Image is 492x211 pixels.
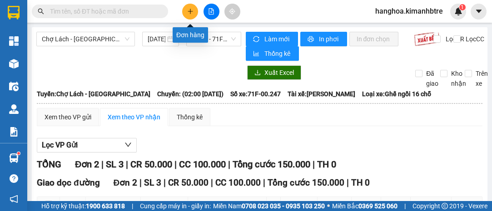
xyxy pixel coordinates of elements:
span: Cung cấp máy in - giấy in: [140,201,211,211]
span: Thống kê [264,49,292,59]
span: Giao dọc đường [37,177,100,188]
img: solution-icon [9,127,19,137]
span: TỔNG [37,159,61,170]
span: | [211,177,213,188]
span: TH 0 [351,177,370,188]
span: CR 50.000 [168,177,209,188]
span: Tài xế: [PERSON_NAME] [288,89,355,99]
span: TH 0 [317,159,336,170]
span: Làm mới [264,34,291,44]
span: Tổng cước 150.000 [233,159,310,170]
span: ĐC Giao [413,199,442,209]
span: Trên xe [472,69,492,88]
button: caret-down [471,4,487,20]
strong: 0708 023 035 - 0935 103 250 [242,202,325,210]
button: plus [182,4,198,20]
span: | [132,201,133,211]
span: 1 [461,4,464,10]
span: printer [308,36,315,43]
span: Số xe: 71F-00.247 [230,89,281,99]
span: | [347,177,349,188]
span: | [263,177,265,188]
button: In đơn chọn [349,32,399,46]
span: Kho nhận [447,69,470,88]
span: Lọc VP Gửi [42,139,78,151]
strong: 1900 633 818 [86,202,125,210]
span: Loại xe: Ghế ngồi 16 chỗ [362,89,431,99]
span: notification [10,195,18,203]
span: Người nhận [190,199,257,209]
img: 9k= [414,32,440,46]
span: Đã giao [422,69,442,88]
span: | [313,159,315,170]
span: Chợ Lách - Sài Gòn [42,32,129,46]
span: Miền Nam [213,201,325,211]
img: warehouse-icon [9,153,19,163]
img: warehouse-icon [9,104,19,114]
span: In phơi [319,34,340,44]
span: caret-down [475,7,483,15]
div: Xem theo VP gửi [45,112,91,122]
div: Xem theo VP nhận [108,112,160,122]
span: CR 50.000 [130,159,172,170]
span: Đơn 2 [75,159,99,170]
span: Người gửi [143,199,179,209]
span: Lọc CR [442,34,466,44]
input: Tìm tên, số ĐT hoặc mã đơn [50,6,157,16]
span: plus [187,8,194,15]
span: Miền Bắc [332,201,398,211]
img: warehouse-icon [9,59,19,69]
span: aim [229,8,235,15]
button: printerIn phơi [300,32,347,46]
span: | [174,159,177,170]
img: logo-vxr [8,6,20,20]
button: file-add [204,4,219,20]
span: copyright [442,203,448,209]
span: SL 3 [144,177,161,188]
span: hanghoa.kimanhbtre [368,5,450,17]
strong: 0369 525 060 [358,202,398,210]
span: Lọc CC [462,34,486,44]
span: download [254,69,261,77]
span: Chuyến: (02:00 [DATE]) [157,89,224,99]
span: bar-chart [253,50,261,58]
span: | [404,201,406,211]
img: icon-new-feature [454,7,462,15]
span: Mã GD [88,199,131,209]
sup: 1 [17,152,20,155]
span: sync [253,36,261,43]
span: SL 3 [106,159,124,170]
button: downloadXuất Excel [247,65,301,80]
span: question-circle [10,174,18,183]
span: file-add [208,8,214,15]
button: syncLàm mới [246,32,298,46]
span: Xuất Excel [264,68,294,78]
div: Thống kê [177,112,203,122]
img: dashboard-icon [9,36,19,46]
span: Hỗ trợ kỹ thuật: [41,201,125,211]
button: aim [224,4,240,20]
button: Lọc VP Gửi [37,138,137,152]
img: warehouse-icon [9,82,19,91]
span: | [139,177,142,188]
span: down [124,141,132,148]
span: Đơn 2 [114,177,138,188]
span: CC 100.000 [215,177,261,188]
b: Tuyến: Chợ Lách - [GEOGRAPHIC_DATA] [37,90,150,98]
span: Tổng cước 150.000 [268,177,344,188]
span: 02:00 - 71F-00.247 [192,32,235,46]
span: ⚪️ [327,204,330,208]
input: 12/09/2025 [148,34,165,44]
span: | [164,177,166,188]
span: | [228,159,230,170]
span: search [38,8,44,15]
button: bar-chartThống kê [246,46,299,61]
span: | [126,159,128,170]
span: | [101,159,104,170]
sup: 1 [459,4,466,10]
span: CC 100.000 [179,159,226,170]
